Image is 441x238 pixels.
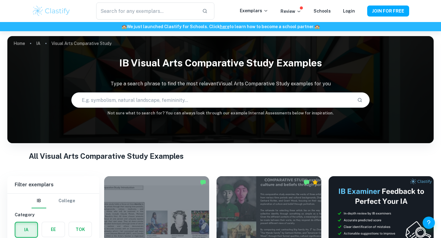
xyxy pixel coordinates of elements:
[69,222,92,237] button: TOK
[220,24,229,29] a: here
[15,211,92,218] h6: Category
[7,80,434,87] p: Type a search phrase to find the most relevant Visual Arts Comparative Study examples for you
[32,5,71,17] img: Clastify logo
[32,194,75,208] div: Filter type choice
[281,8,301,15] p: Review
[240,7,268,14] p: Exemplars
[423,217,435,229] button: Help and Feedback
[51,40,111,47] p: Visual Arts Comparative Study
[7,176,99,193] h6: Filter exemplars
[312,179,318,185] div: Premium
[7,110,434,116] h6: Not sure what to search for? You can always look through our example Internal Assessments below f...
[13,39,25,48] a: Home
[72,91,352,109] input: E.g. symbolism, natural landscape, femininity...
[29,151,413,162] h1: All Visual Arts Comparative Study Examples
[200,179,206,185] img: Marked
[15,222,37,237] button: IA
[1,23,440,30] h6: We just launched Clastify for Schools. Click to learn how to become a school partner.
[314,9,331,13] a: Schools
[303,179,310,185] img: Marked
[367,6,409,17] button: JOIN FOR FREE
[7,53,434,73] h1: IB Visual Arts Comparative Study examples
[32,194,46,208] button: IB
[36,39,40,48] a: IA
[58,194,75,208] button: College
[42,222,65,237] button: EE
[355,95,365,105] button: Search
[96,2,197,20] input: Search for any exemplars...
[122,24,127,29] span: 🏫
[315,24,320,29] span: 🏫
[343,9,355,13] a: Login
